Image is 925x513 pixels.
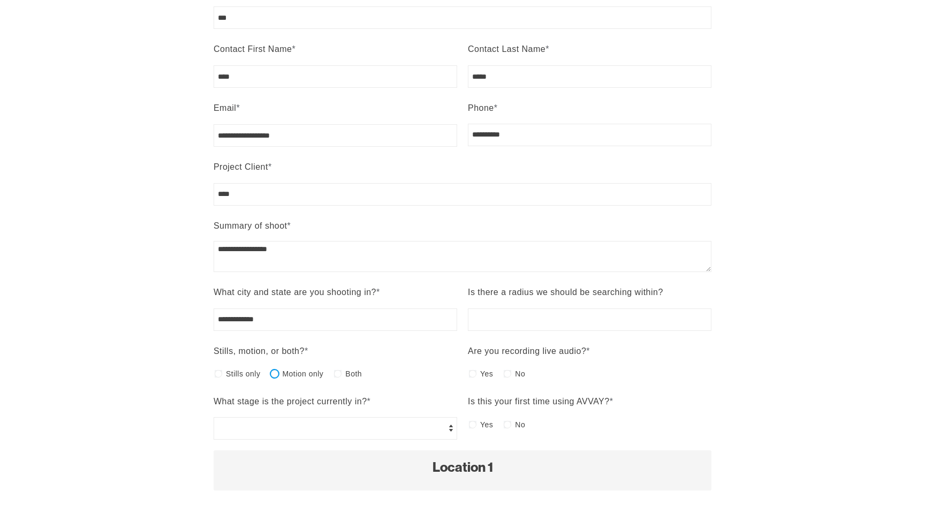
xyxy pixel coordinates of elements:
[468,65,711,88] input: Contact Last Name*
[214,103,236,112] span: Email
[468,103,494,112] span: Phone
[282,366,323,381] span: Motion only
[468,124,711,146] input: Phone*
[214,241,711,272] textarea: Summary of shoot*
[214,346,305,356] span: Stills, motion, or both?
[214,397,367,406] span: What stage is the project currently in?
[214,6,711,29] input: Company Name*
[515,366,525,381] span: No
[224,461,701,474] h2: Location 1
[469,370,476,378] input: Yes
[214,221,287,230] span: Summary of shoot
[515,417,525,432] span: No
[469,421,476,428] input: Yes
[214,308,457,331] input: What city and state are you shooting in?*
[214,162,268,171] span: Project Client
[214,44,292,54] span: Contact First Name
[504,421,511,428] input: No
[214,124,457,147] input: Email*
[468,288,663,297] span: Is there a radius we should be searching within?
[480,417,493,432] span: Yes
[214,65,457,88] input: Contact First Name*
[214,288,376,297] span: What city and state are you shooting in?
[271,370,278,378] input: Motion only
[215,370,222,378] input: Stills only
[468,397,610,406] span: Is this your first time using AVVAY?
[468,308,711,331] input: Is there a radius we should be searching within?
[334,370,342,378] input: Both
[214,417,457,440] select: What stage is the project currently in?*
[468,44,545,54] span: Contact Last Name
[504,370,511,378] input: No
[226,366,260,381] span: Stills only
[214,183,711,206] input: Project Client*
[345,366,362,381] span: Both
[480,366,493,381] span: Yes
[468,346,586,356] span: Are you recording live audio?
